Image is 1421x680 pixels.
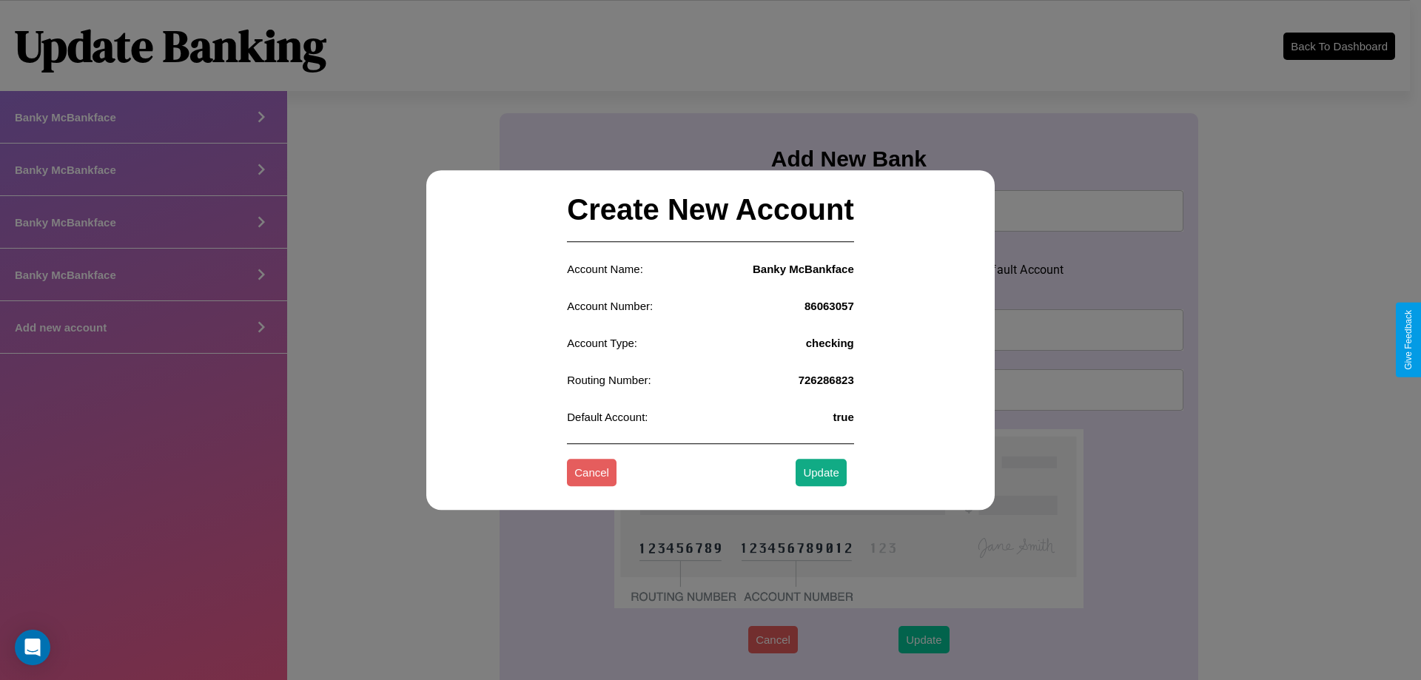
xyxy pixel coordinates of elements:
button: Cancel [567,459,617,487]
div: Give Feedback [1403,310,1414,370]
p: Routing Number: [567,370,651,390]
h4: checking [806,337,854,349]
p: Account Name: [567,259,643,279]
p: Default Account: [567,407,648,427]
h4: Banky McBankface [753,263,854,275]
h4: true [833,411,853,423]
h4: 726286823 [799,374,854,386]
h2: Create New Account [567,178,854,242]
p: Account Number: [567,296,653,316]
p: Account Type: [567,333,637,353]
h4: 86063057 [804,300,854,312]
div: Open Intercom Messenger [15,630,50,665]
button: Update [796,459,846,487]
